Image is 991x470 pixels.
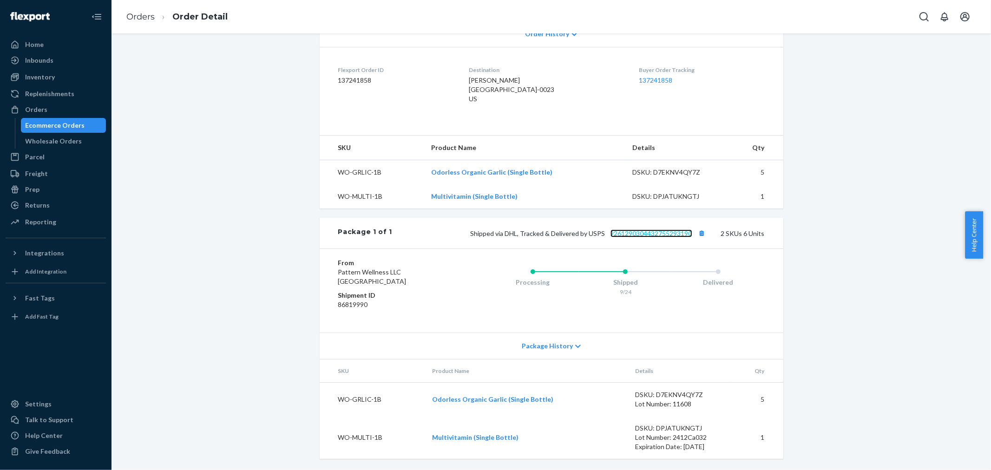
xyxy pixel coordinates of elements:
[25,399,52,409] div: Settings
[338,300,449,309] dd: 86819990
[25,313,59,320] div: Add Fast Tag
[25,152,45,162] div: Parcel
[119,3,235,31] ol: breadcrumbs
[632,168,720,177] div: DSKU: D7EKNV4QY7Z
[338,66,454,74] dt: Flexport Order ID
[727,136,783,160] th: Qty
[6,70,106,85] a: Inventory
[432,433,518,441] a: Multivitamin (Single Bottle)
[431,192,518,200] a: Multivitamin (Single Bottle)
[424,136,625,160] th: Product Name
[25,56,53,65] div: Inbounds
[672,278,765,287] div: Delivered
[6,412,106,427] a: Talk to Support
[6,86,106,101] a: Replenishments
[25,268,66,275] div: Add Integration
[320,184,424,209] td: WO-MULTI-1B
[126,12,155,22] a: Orders
[25,89,74,98] div: Replenishments
[639,76,672,84] a: 137241858
[10,12,50,21] img: Flexport logo
[625,136,727,160] th: Details
[639,66,764,74] dt: Buyer Order Tracking
[6,264,106,279] a: Add Integration
[730,383,783,417] td: 5
[320,160,424,185] td: WO-GRLIC-1B
[915,7,933,26] button: Open Search Box
[579,278,672,287] div: Shipped
[6,182,106,197] a: Prep
[635,424,722,433] div: DSKU: DPJATUKNGTJ
[628,359,730,383] th: Details
[320,359,425,383] th: SKU
[6,53,106,68] a: Inbounds
[6,309,106,324] a: Add Fast Tag
[471,229,708,237] span: Shipped via DHL, Tracked & Delivered by USPS
[579,288,672,296] div: 9/24
[25,248,64,258] div: Integrations
[635,433,722,442] div: Lot Number: 2412Ca032
[6,444,106,459] button: Give Feedback
[25,201,50,210] div: Returns
[21,134,106,149] a: Wholesale Orders
[425,359,628,383] th: Product Name
[522,341,573,351] span: Package History
[6,37,106,52] a: Home
[6,428,106,443] a: Help Center
[21,118,106,133] a: Ecommerce Orders
[26,137,82,146] div: Wholesale Orders
[727,184,783,209] td: 1
[25,431,63,440] div: Help Center
[6,215,106,229] a: Reporting
[6,102,106,117] a: Orders
[635,442,722,451] div: Expiration Date: [DATE]
[320,416,425,459] td: WO-MULTI-1B
[338,258,449,268] dt: From
[338,291,449,300] dt: Shipment ID
[320,383,425,417] td: WO-GRLIC-1B
[6,291,106,306] button: Fast Tags
[320,136,424,160] th: SKU
[6,246,106,261] button: Integrations
[25,169,48,178] div: Freight
[965,211,983,259] button: Help Center
[486,278,579,287] div: Processing
[6,198,106,213] a: Returns
[25,72,55,82] div: Inventory
[730,359,783,383] th: Qty
[25,415,73,424] div: Talk to Support
[6,150,106,164] a: Parcel
[26,121,85,130] div: Ecommerce Orders
[392,227,764,239] div: 2 SKUs 6 Units
[525,29,569,39] span: Order History
[935,7,954,26] button: Open notifications
[635,390,722,399] div: DSKU: D7EKNV4QY7Z
[956,7,974,26] button: Open account menu
[25,217,56,227] div: Reporting
[25,447,70,456] div: Give Feedback
[469,76,554,103] span: [PERSON_NAME] [GEOGRAPHIC_DATA]-0023 US
[338,76,454,85] dd: 137241858
[338,268,407,285] span: Pattern Wellness LLC [GEOGRAPHIC_DATA]
[338,227,393,239] div: Package 1 of 1
[431,168,552,176] a: Odorless Organic Garlic (Single Bottle)
[25,185,39,194] div: Prep
[432,395,553,403] a: Odorless Organic Garlic (Single Bottle)
[635,399,722,409] div: Lot Number: 11608
[25,294,55,303] div: Fast Tags
[6,166,106,181] a: Freight
[610,229,692,237] a: 9261290304432755293190
[25,105,47,114] div: Orders
[25,40,44,49] div: Home
[469,66,624,74] dt: Destination
[632,192,720,201] div: DSKU: DPJATUKNGTJ
[727,160,783,185] td: 5
[172,12,228,22] a: Order Detail
[87,7,106,26] button: Close Navigation
[696,227,708,239] button: Copy tracking number
[730,416,783,459] td: 1
[6,397,106,411] a: Settings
